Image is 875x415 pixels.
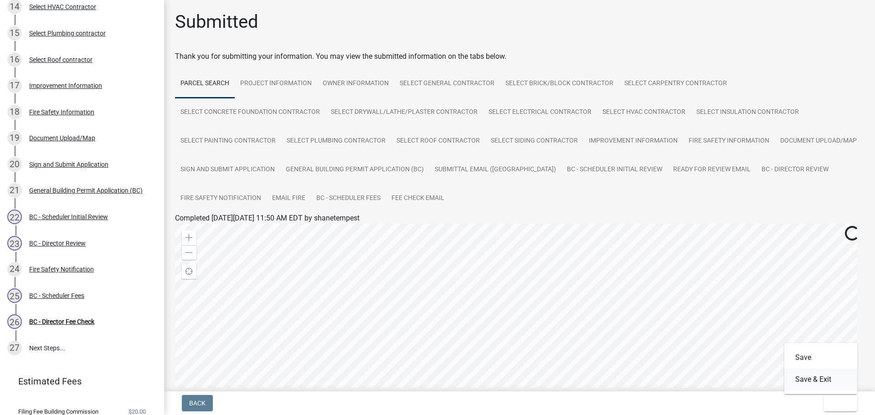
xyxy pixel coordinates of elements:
a: Select Painting contractor [175,127,281,156]
div: Thank you for submitting your information. You may view the submitted information on the tabs below. [175,51,864,62]
a: Owner Information [317,69,394,98]
a: Fee Check Email [386,184,450,213]
div: Improvement Information [29,82,102,89]
div: BC - Director Review [29,240,86,246]
a: Email Fire [267,184,311,213]
div: 19 [7,131,22,145]
div: 24 [7,262,22,277]
div: 17 [7,78,22,93]
span: Completed [DATE][DATE] 11:50 AM EDT by shanetempest [175,214,360,222]
a: BC - Director Review [756,155,834,184]
span: $20.00 [129,409,146,415]
a: Select Drywall/Lathe/Plaster contractor [325,98,483,127]
a: Fire Safety Notification [175,184,267,213]
div: BC - Scheduler Initial Review [29,214,108,220]
div: Exit [784,343,857,394]
a: Fire Safety Information [683,127,775,156]
a: Select Brick/Block Contractor [500,69,619,98]
a: Select Plumbing contractor [281,127,391,156]
button: Save [784,347,857,369]
a: Select Roof contractor [391,127,485,156]
div: 27 [7,341,22,355]
h1: Submitted [175,11,258,33]
a: Select Siding contractor [485,127,583,156]
div: 22 [7,210,22,224]
a: Select Insulation contractor [691,98,804,127]
div: 23 [7,236,22,251]
div: Document Upload/Map [29,135,95,141]
a: BC - Scheduler Initial Review [561,155,668,184]
button: Back [182,395,213,411]
div: General Building Permit Application (BC) [29,187,143,194]
a: Sign and Submit Application [175,155,280,184]
a: Select Electrical contractor [483,98,597,127]
div: Select Plumbing contractor [29,30,106,36]
a: Parcel search [175,69,235,98]
a: BC - Scheduler Fees [311,184,386,213]
a: Estimated Fees [7,372,149,390]
div: 25 [7,288,22,303]
div: 15 [7,26,22,41]
a: Select HVAC Contractor [597,98,691,127]
div: 21 [7,183,22,198]
button: Save & Exit [784,369,857,390]
a: Ready for Review Email [668,155,756,184]
div: 18 [7,105,22,119]
a: Submittal Email ([GEOGRAPHIC_DATA]) [429,155,561,184]
a: Document Upload/Map [775,127,862,156]
div: Fire Safety Information [29,109,94,115]
div: Find my location [182,264,196,279]
div: 16 [7,52,22,67]
div: 26 [7,314,22,329]
div: Zoom out [182,245,196,260]
button: Exit [824,395,857,411]
span: Filing Fee Building Commission [18,409,98,415]
a: Select Concrete Foundation contractor [175,98,325,127]
a: Select General Contractor [394,69,500,98]
span: Back [189,400,206,407]
div: BC - Director Fee Check [29,318,94,325]
div: Fire Safety Notification [29,266,94,272]
div: Zoom in [182,231,196,245]
div: BC - Scheduler Fees [29,292,84,299]
a: Project Information [235,69,317,98]
span: Exit [831,400,844,407]
a: Select Carpentry contractor [619,69,732,98]
a: Improvement Information [583,127,683,156]
div: Select Roof contractor [29,56,93,63]
div: Select HVAC Contractor [29,4,96,10]
div: 20 [7,157,22,172]
a: General Building Permit Application (BC) [280,155,429,184]
div: Sign and Submit Application [29,161,108,168]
